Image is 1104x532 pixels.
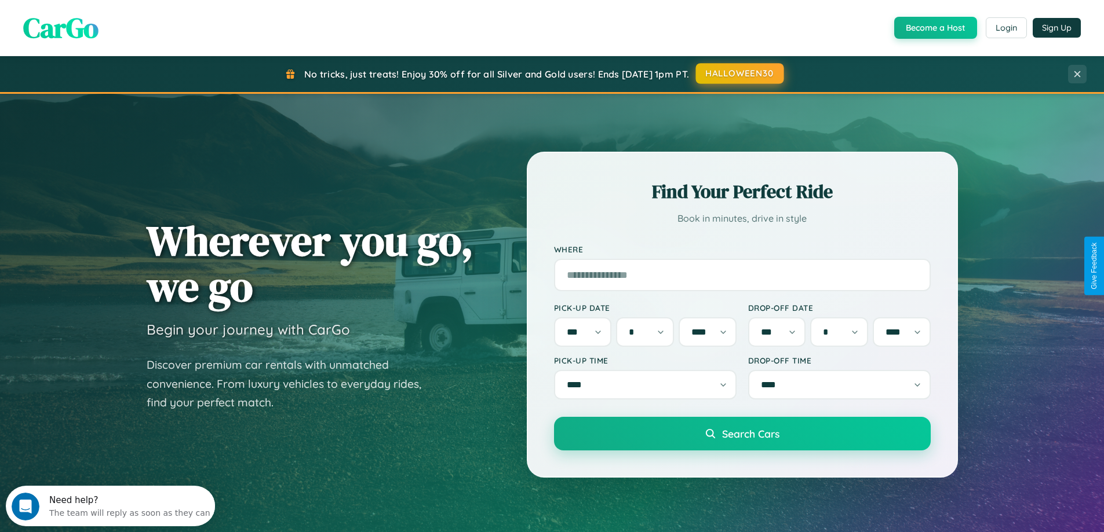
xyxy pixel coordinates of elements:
[748,355,931,365] label: Drop-off Time
[5,5,216,36] div: Open Intercom Messenger
[43,19,205,31] div: The team will reply as soon as they can
[23,9,99,47] span: CarGo
[554,303,737,313] label: Pick-up Date
[1033,18,1081,38] button: Sign Up
[12,493,39,520] iframe: Intercom live chat
[554,355,737,365] label: Pick-up Time
[554,417,931,450] button: Search Cars
[147,321,350,338] h3: Begin your journey with CarGo
[722,427,779,440] span: Search Cars
[147,218,473,309] h1: Wherever you go, we go
[554,244,931,254] label: Where
[554,210,931,227] p: Book in minutes, drive in style
[986,17,1027,38] button: Login
[1090,243,1098,289] div: Give Feedback
[696,63,784,84] button: HALLOWEEN30
[894,17,977,39] button: Become a Host
[304,68,689,80] span: No tricks, just treats! Enjoy 30% off for all Silver and Gold users! Ends [DATE] 1pm PT.
[748,303,931,313] label: Drop-off Date
[554,179,931,204] h2: Find Your Perfect Ride
[6,486,215,526] iframe: Intercom live chat discovery launcher
[43,10,205,19] div: Need help?
[147,355,436,412] p: Discover premium car rentals with unmatched convenience. From luxury vehicles to everyday rides, ...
